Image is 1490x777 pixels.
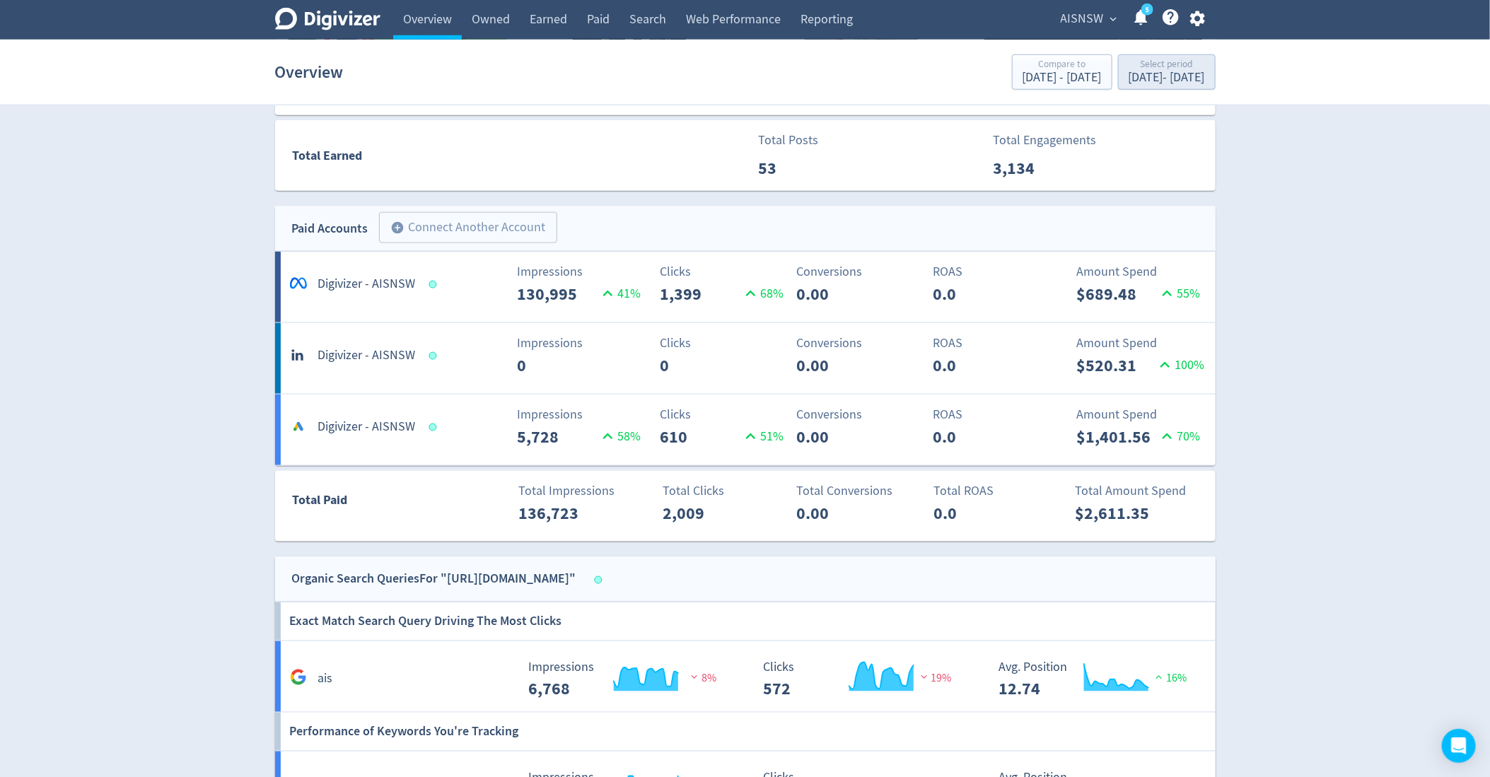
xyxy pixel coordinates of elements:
p: 100 % [1156,356,1204,375]
p: ROAS [933,262,1061,281]
svg: Google Analytics [290,669,307,686]
p: $2,611.35 [1076,501,1157,526]
p: 0.00 [796,424,878,450]
button: Compare to[DATE] - [DATE] [1012,54,1112,90]
div: Total Paid [276,490,432,517]
p: Conversions [796,405,924,424]
span: Data last synced: 21 Aug 2025, 10:13am (AEST) [594,576,606,584]
text: 5 [1145,5,1148,15]
h6: Exact Match Search Query Driving The Most Clicks [289,602,561,641]
p: $520.31 [1076,353,1156,378]
p: 0.00 [796,501,878,526]
p: 0.0 [933,353,1015,378]
p: Total Clicks [663,481,791,501]
p: 0 [517,353,598,378]
h6: Performance of Keywords You're Tracking [289,713,518,751]
p: 0.00 [796,353,878,378]
p: Amount Spend [1076,262,1204,281]
span: 8% [687,672,716,686]
p: 0.0 [933,281,1015,307]
p: 51 % [741,427,784,446]
a: 5 [1141,4,1153,16]
div: Organic Search Queries For "[URL][DOMAIN_NAME]" [292,569,576,590]
div: [DATE] - [DATE] [1023,71,1102,84]
p: 0 [660,353,741,378]
button: Connect Another Account [379,212,557,243]
a: *Digivizer - AISNSWImpressions130,99541%Clicks1,39968%Conversions0.00ROAS0.0Amount Spend$689.4855% [275,252,1216,322]
p: ROAS [933,405,1061,424]
div: Paid Accounts [292,218,368,239]
h5: Digivizer - AISNSW [318,419,416,436]
p: 53 [758,156,839,181]
button: Select period[DATE]- [DATE] [1118,54,1216,90]
p: Total Posts [758,131,839,150]
a: Digivizer - AISNSWImpressions5,72858%Clicks61051%Conversions0.00ROAS0.0Amount Spend$1,401.5670% [275,395,1216,465]
p: 136,723 [518,501,600,526]
a: Connect Another Account [368,214,557,243]
a: Total EarnedTotal Posts53Total Engagements3,134 [275,120,1216,191]
p: Conversions [796,262,924,281]
p: Total Conversions [796,481,924,501]
p: Total Impressions [518,481,646,501]
p: 68 % [741,284,784,303]
p: Clicks [660,405,788,424]
p: $1,401.56 [1076,424,1158,450]
img: negative-performance.svg [917,672,931,682]
p: Conversions [796,334,924,353]
h1: Overview [275,49,344,95]
svg: Impressions 6,768 [521,661,733,699]
p: 0.0 [934,501,1015,526]
p: Amount Spend [1076,405,1204,424]
p: 1,399 [660,281,741,307]
svg: Avg. Position 12.74 [991,661,1204,699]
p: 55 % [1158,284,1200,303]
p: Impressions [517,334,645,353]
p: Total Amount Spend [1076,481,1204,501]
p: 5,728 [517,424,598,450]
p: Impressions [517,262,645,281]
h5: Digivizer - AISNSW [318,276,416,293]
p: 3,134 [994,156,1075,181]
svg: Clicks 572 [757,661,969,699]
span: add_circle [391,221,405,235]
h5: ais [318,671,333,688]
p: Total ROAS [934,481,1062,501]
span: Data last synced: 20 Aug 2025, 12:01pm (AEST) [429,423,441,431]
span: 19% [917,672,952,686]
a: Digivizer - AISNSWImpressions0Clicks0Conversions0.00ROAS0.0Amount Spend$520.31100% [275,323,1216,394]
span: Data last synced: 20 Aug 2025, 12:01pm (AEST) [429,281,441,288]
span: expand_more [1107,13,1120,25]
svg: linkedin [290,345,307,362]
span: Data last synced: 20 Aug 2025, 4:01pm (AEST) [429,352,441,360]
p: 0.0 [933,424,1015,450]
img: negative-performance.svg [687,672,702,682]
p: 610 [660,424,741,450]
div: Open Intercom Messenger [1442,729,1476,763]
button: AISNSW [1056,8,1121,30]
p: ROAS [933,334,1061,353]
h5: Digivizer - AISNSW [318,347,416,364]
p: Clicks [660,262,788,281]
span: 16% [1152,672,1187,686]
div: Total Earned [276,146,745,166]
p: 2,009 [663,501,744,526]
span: AISNSW [1061,8,1104,30]
p: Amount Spend [1076,334,1204,353]
p: $689.48 [1076,281,1158,307]
div: [DATE] - [DATE] [1129,71,1205,84]
p: 70 % [1158,427,1200,446]
p: Impressions [517,405,645,424]
p: Clicks [660,334,788,353]
div: Select period [1129,59,1205,71]
img: positive-performance.svg [1152,672,1166,682]
div: Compare to [1023,59,1102,71]
p: Total Engagements [994,131,1097,150]
p: 130,995 [517,281,598,307]
p: 0.00 [796,281,878,307]
a: ais Impressions 6,768 Impressions 6,768 8% Clicks 572 Clicks 572 19% Avg. Position 12.74 Avg. Pos... [275,641,1216,713]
